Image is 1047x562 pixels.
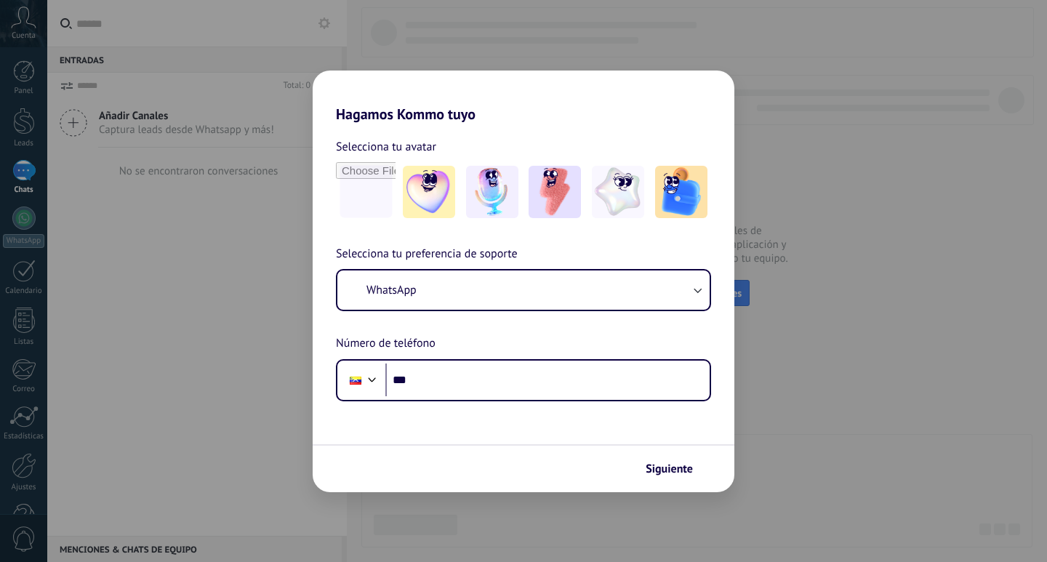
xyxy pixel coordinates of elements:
[336,245,518,264] span: Selecciona tu preferencia de soporte
[337,270,710,310] button: WhatsApp
[655,166,707,218] img: -5.jpeg
[466,166,518,218] img: -2.jpeg
[592,166,644,218] img: -4.jpeg
[342,365,369,396] div: Venezuela: + 58
[336,137,436,156] span: Selecciona tu avatar
[366,283,417,297] span: WhatsApp
[529,166,581,218] img: -3.jpeg
[639,457,713,481] button: Siguiente
[646,464,693,474] span: Siguiente
[336,334,436,353] span: Número de teléfono
[313,71,734,123] h2: Hagamos Kommo tuyo
[403,166,455,218] img: -1.jpeg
